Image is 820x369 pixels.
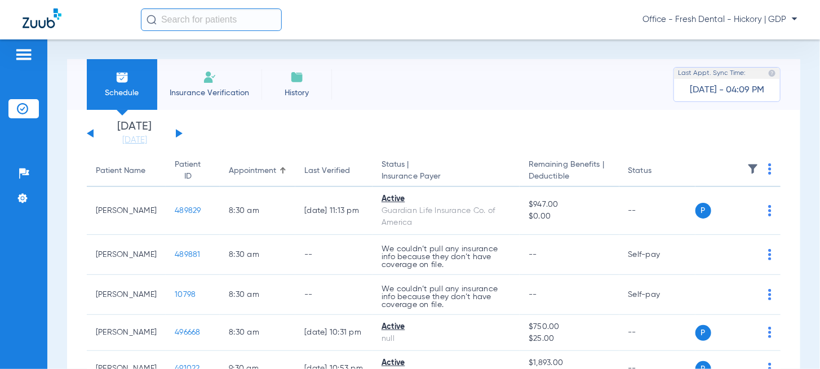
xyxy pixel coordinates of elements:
[529,211,610,223] span: $0.00
[175,159,201,183] div: Patient ID
[382,285,511,309] p: We couldn’t pull any insurance info because they don’t have coverage on file.
[87,235,166,275] td: [PERSON_NAME]
[295,315,373,351] td: [DATE] 10:31 PM
[304,165,364,177] div: Last Verified
[116,70,129,84] img: Schedule
[690,85,764,96] span: [DATE] - 04:09 PM
[220,187,295,235] td: 8:30 AM
[295,187,373,235] td: [DATE] 11:13 PM
[175,251,201,259] span: 489881
[175,291,196,299] span: 10798
[768,163,772,175] img: group-dot-blue.svg
[768,289,772,300] img: group-dot-blue.svg
[382,205,511,229] div: Guardian Life Insurance Co. of America
[747,163,759,175] img: filter.svg
[382,245,511,269] p: We couldn’t pull any insurance info because they don’t have coverage on file.
[695,325,711,341] span: P
[175,207,201,215] span: 489829
[529,251,537,259] span: --
[382,193,511,205] div: Active
[529,333,610,345] span: $25.00
[678,68,746,79] span: Last Appt. Sync Time:
[147,15,157,25] img: Search Icon
[695,203,711,219] span: P
[768,69,776,77] img: last sync help info
[87,187,166,235] td: [PERSON_NAME]
[295,275,373,315] td: --
[768,205,772,216] img: group-dot-blue.svg
[529,291,537,299] span: --
[220,235,295,275] td: 8:30 AM
[619,315,695,351] td: --
[141,8,282,31] input: Search for patients
[382,357,511,369] div: Active
[95,87,149,99] span: Schedule
[203,70,216,84] img: Manual Insurance Verification
[166,87,253,99] span: Insurance Verification
[175,328,201,336] span: 496668
[382,321,511,333] div: Active
[101,135,169,146] a: [DATE]
[382,171,511,183] span: Insurance Payer
[304,165,350,177] div: Last Verified
[229,165,286,177] div: Appointment
[529,321,610,333] span: $750.00
[23,8,61,28] img: Zuub Logo
[768,249,772,260] img: group-dot-blue.svg
[619,155,695,187] th: Status
[295,235,373,275] td: --
[96,165,157,177] div: Patient Name
[290,70,304,84] img: History
[619,275,695,315] td: Self-pay
[220,315,295,351] td: 8:30 AM
[382,333,511,345] div: null
[220,275,295,315] td: 8:30 AM
[96,165,145,177] div: Patient Name
[373,155,520,187] th: Status |
[619,187,695,235] td: --
[529,171,610,183] span: Deductible
[764,315,820,369] iframe: Chat Widget
[529,357,610,369] span: $1,893.00
[15,48,33,61] img: hamburger-icon
[520,155,619,187] th: Remaining Benefits |
[101,121,169,146] li: [DATE]
[87,315,166,351] td: [PERSON_NAME]
[87,275,166,315] td: [PERSON_NAME]
[175,159,211,183] div: Patient ID
[619,235,695,275] td: Self-pay
[270,87,323,99] span: History
[529,199,610,211] span: $947.00
[642,14,797,25] span: Office - Fresh Dental - Hickory | GDP
[229,165,276,177] div: Appointment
